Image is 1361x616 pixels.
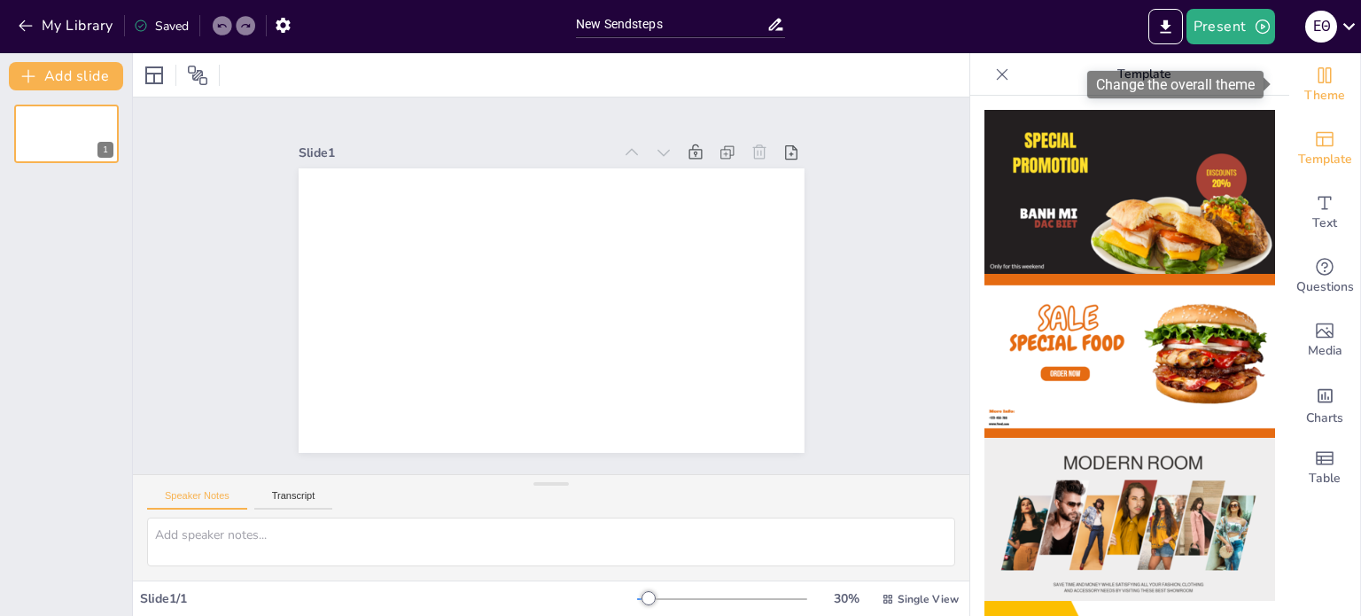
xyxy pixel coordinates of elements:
div: Layout [140,61,168,90]
span: Table [1309,469,1341,488]
div: Add charts and graphs [1289,372,1360,436]
div: Add ready made slides [1289,117,1360,181]
button: Export to PowerPoint [1148,9,1183,44]
button: Add slide [9,62,123,90]
span: Media [1308,341,1342,361]
button: Transcript [254,490,333,510]
div: 1 [14,105,119,163]
span: Questions [1296,277,1354,297]
img: thumb-1.png [984,110,1275,274]
span: Single View [898,592,959,606]
span: Theme [1304,86,1345,105]
p: Template [1016,53,1272,96]
button: Ε Θ [1305,9,1337,44]
img: thumb-2.png [984,274,1275,438]
span: Text [1312,214,1337,233]
div: Add text boxes [1289,181,1360,245]
div: Add images, graphics, shapes or video [1289,308,1360,372]
div: 30 % [825,590,867,607]
input: Insert title [576,12,766,37]
div: Change the overall theme [1087,71,1264,98]
img: thumb-3.png [984,438,1275,602]
div: Ε Θ [1305,11,1337,43]
div: Get real-time input from your audience [1289,245,1360,308]
div: Change the overall theme [1289,53,1360,117]
button: Present [1186,9,1275,44]
span: Charts [1306,409,1343,428]
div: Saved [134,18,189,35]
button: Speaker Notes [147,490,247,510]
div: Add a table [1289,436,1360,500]
div: Slide 1 / 1 [140,590,637,607]
div: Slide 1 [299,144,613,161]
button: My Library [13,12,121,40]
div: 1 [97,142,113,158]
span: Position [187,65,208,86]
span: Template [1298,150,1352,169]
